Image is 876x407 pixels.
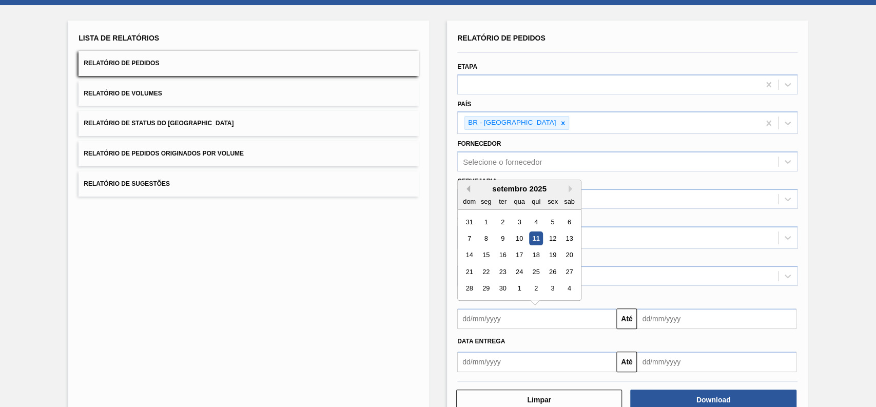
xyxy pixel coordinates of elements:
[457,178,497,185] label: Cervejaria
[562,231,576,245] div: Choose sábado, 13 de setembro de 2025
[479,231,493,245] div: Choose segunda-feira, 8 de setembro de 2025
[546,231,559,245] div: Choose sexta-feira, 12 de setembro de 2025
[79,34,159,42] span: Lista de Relatórios
[79,81,419,106] button: Relatório de Volumes
[496,231,510,245] div: Choose terça-feira, 9 de setembro de 2025
[529,231,543,245] div: Choose quinta-feira, 11 de setembro de 2025
[512,231,526,245] div: Choose quarta-feira, 10 de setembro de 2025
[616,352,637,372] button: Até
[462,282,476,296] div: Choose domingo, 28 de setembro de 2025
[457,140,501,147] label: Fornecedor
[457,352,616,372] input: dd/mm/yyyy
[496,195,510,208] div: ter
[462,231,476,245] div: Choose domingo, 7 de setembro de 2025
[84,90,162,97] span: Relatório de Volumes
[479,195,493,208] div: seg
[462,248,476,262] div: Choose domingo, 14 de setembro de 2025
[616,308,637,329] button: Até
[79,51,419,76] button: Relatório de Pedidos
[546,282,559,296] div: Choose sexta-feira, 3 de outubro de 2025
[84,60,159,67] span: Relatório de Pedidos
[496,248,510,262] div: Choose terça-feira, 16 de setembro de 2025
[562,282,576,296] div: Choose sábado, 4 de outubro de 2025
[529,248,543,262] div: Choose quinta-feira, 18 de setembro de 2025
[79,141,419,166] button: Relatório de Pedidos Originados por Volume
[463,185,470,192] button: Previous Month
[512,282,526,296] div: Choose quarta-feira, 1 de outubro de 2025
[529,195,543,208] div: qui
[462,215,476,229] div: Choose domingo, 31 de agosto de 2025
[461,214,577,297] div: month 2025-09
[458,184,581,193] div: setembro 2025
[457,34,546,42] span: Relatório de Pedidos
[546,265,559,279] div: Choose sexta-feira, 26 de setembro de 2025
[546,215,559,229] div: Choose sexta-feira, 5 de setembro de 2025
[496,215,510,229] div: Choose terça-feira, 2 de setembro de 2025
[479,248,493,262] div: Choose segunda-feira, 15 de setembro de 2025
[463,158,542,166] div: Selecione o fornecedor
[457,101,471,108] label: País
[465,117,557,129] div: BR - [GEOGRAPHIC_DATA]
[84,180,170,187] span: Relatório de Sugestões
[79,171,419,197] button: Relatório de Sugestões
[462,195,476,208] div: dom
[562,248,576,262] div: Choose sábado, 20 de setembro de 2025
[512,265,526,279] div: Choose quarta-feira, 24 de setembro de 2025
[512,215,526,229] div: Choose quarta-feira, 3 de setembro de 2025
[562,195,576,208] div: sab
[562,215,576,229] div: Choose sábado, 6 de setembro de 2025
[529,282,543,296] div: Choose quinta-feira, 2 de outubro de 2025
[84,120,233,127] span: Relatório de Status do [GEOGRAPHIC_DATA]
[529,215,543,229] div: Choose quinta-feira, 4 de setembro de 2025
[546,195,559,208] div: sex
[637,352,796,372] input: dd/mm/yyyy
[457,63,477,70] label: Etapa
[496,282,510,296] div: Choose terça-feira, 30 de setembro de 2025
[512,248,526,262] div: Choose quarta-feira, 17 de setembro de 2025
[562,265,576,279] div: Choose sábado, 27 de setembro de 2025
[457,338,505,345] span: Data entrega
[546,248,559,262] div: Choose sexta-feira, 19 de setembro de 2025
[457,308,616,329] input: dd/mm/yyyy
[84,150,244,157] span: Relatório de Pedidos Originados por Volume
[512,195,526,208] div: qua
[462,265,476,279] div: Choose domingo, 21 de setembro de 2025
[79,111,419,136] button: Relatório de Status do [GEOGRAPHIC_DATA]
[496,265,510,279] div: Choose terça-feira, 23 de setembro de 2025
[569,185,576,192] button: Next Month
[637,308,796,329] input: dd/mm/yyyy
[479,215,493,229] div: Choose segunda-feira, 1 de setembro de 2025
[479,265,493,279] div: Choose segunda-feira, 22 de setembro de 2025
[529,265,543,279] div: Choose quinta-feira, 25 de setembro de 2025
[479,282,493,296] div: Choose segunda-feira, 29 de setembro de 2025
